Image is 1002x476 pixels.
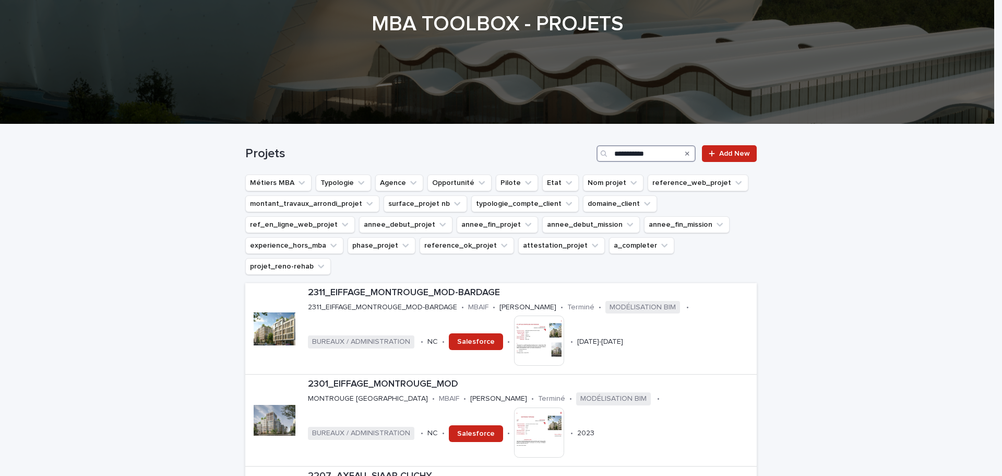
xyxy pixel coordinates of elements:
p: 2311_EIFFAGE_MONTROUGE_MOD-BARDAGE [308,303,457,312]
p: • [560,303,563,312]
a: Add New [702,145,757,162]
button: annee_fin_mission [644,216,730,233]
button: typologie_compte_client [471,195,579,212]
button: annee_fin_projet [457,216,538,233]
p: • [421,338,423,346]
button: ref_en_ligne_web_projet [245,216,355,233]
h1: MBA TOOLBOX - PROJETS [242,11,753,37]
button: surface_projet nb [384,195,467,212]
button: Pilote [496,175,538,191]
p: • [421,429,423,438]
p: 2301_EIFFAGE_MONTROUGE_MOD [308,379,753,390]
p: • [570,338,573,346]
p: [PERSON_NAME] [470,394,527,403]
p: • [461,303,464,312]
span: Add New [719,150,750,157]
p: MBAIF [468,303,488,312]
button: Métiers MBA [245,175,312,191]
p: • [657,394,660,403]
button: Etat [542,175,579,191]
span: Salesforce [457,430,495,437]
button: Typologie [316,175,371,191]
span: BUREAUX / ADMINISTRATION [308,335,414,349]
p: • [599,303,601,312]
button: a_completer [609,237,674,254]
button: projet_reno-rehab [245,258,331,275]
p: • [570,429,573,438]
p: [DATE]-[DATE] [577,338,623,346]
button: montant_travaux_arrondi_projet [245,195,379,212]
p: Terminé [567,303,594,312]
p: 2023 [577,429,594,438]
span: BUREAUX / ADMINISTRATION [308,427,414,440]
p: [PERSON_NAME] [499,303,556,312]
span: Salesforce [457,338,495,345]
span: MODÉLISATION BIM [605,301,680,314]
button: annee_debut_projet [359,216,452,233]
button: reference_ok_projet [420,237,514,254]
a: 2301_EIFFAGE_MONTROUGE_MODMONTROUGE [GEOGRAPHIC_DATA]•MBAIF•[PERSON_NAME]•Terminé•MODÉLISATION BI... [245,375,757,466]
p: NC [427,429,438,438]
p: • [686,303,689,312]
a: 2311_EIFFAGE_MONTROUGE_MOD-BARDAGE2311_EIFFAGE_MONTROUGE_MOD-BARDAGE•MBAIF•[PERSON_NAME]•Terminé•... [245,283,757,375]
button: Nom projet [583,175,643,191]
input: Search [597,145,696,162]
p: • [507,429,510,438]
p: • [493,303,495,312]
p: MBAIF [439,394,459,403]
p: • [463,394,466,403]
button: annee_debut_mission [542,216,640,233]
a: Salesforce [449,425,503,442]
p: MONTROUGE [GEOGRAPHIC_DATA] [308,394,428,403]
p: 2311_EIFFAGE_MONTROUGE_MOD-BARDAGE [308,287,753,299]
button: Opportunité [427,175,492,191]
button: reference_web_projet [648,175,748,191]
p: • [442,338,445,346]
span: MODÉLISATION BIM [576,392,651,405]
p: • [569,394,572,403]
h1: Projets [245,146,592,161]
p: NC [427,338,438,346]
a: Salesforce [449,333,503,350]
p: • [507,338,510,346]
p: • [531,394,534,403]
p: Terminé [538,394,565,403]
button: Agence [375,175,423,191]
button: experience_hors_mba [245,237,343,254]
button: phase_projet [348,237,415,254]
p: • [442,429,445,438]
button: attestation_projet [518,237,605,254]
p: • [432,394,435,403]
button: domaine_client [583,195,657,212]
